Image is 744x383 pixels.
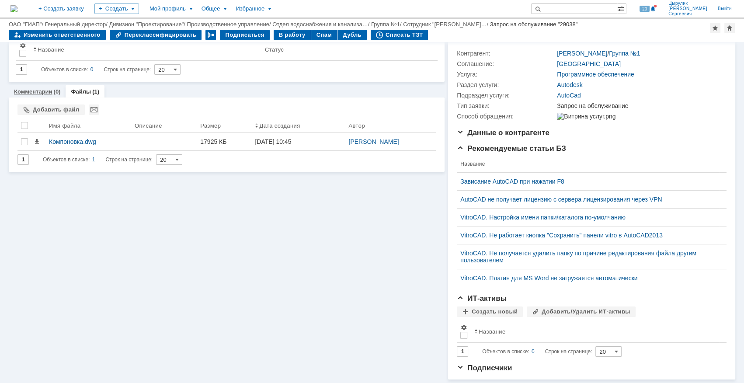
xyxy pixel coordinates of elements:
[38,46,64,53] div: Название
[45,21,106,28] a: Генеральный директор
[197,118,251,133] th: Размер
[371,21,400,28] a: Группа №1
[109,21,187,28] div: /
[557,81,582,88] a: Autodesk
[457,144,566,153] span: Рекомендуемые статьи БЗ
[532,346,535,357] div: 0
[43,157,90,163] span: Объектов в списке:
[41,64,151,75] i: Строк на странице:
[460,324,467,331] span: Настройки
[135,122,162,129] div: Описание
[9,21,42,28] a: ОАО "ГИАП"
[90,64,94,75] div: 0
[457,156,720,173] th: Название
[45,21,109,28] div: /
[200,122,221,129] div: Размер
[457,92,555,99] div: Подраздел услуги:
[272,21,371,28] div: /
[259,122,300,129] div: Дата создания
[457,113,555,120] div: Способ обращения:
[460,178,716,185] a: Зависание AutoCAD при нажатии F8
[200,138,248,145] div: 17925 КБ
[557,50,607,57] a: [PERSON_NAME]
[457,71,555,78] div: Услуга:
[92,154,95,165] div: 1
[265,46,284,53] div: Статус
[49,122,80,129] div: Имя файла
[609,50,640,57] a: Группа №1
[403,21,487,28] a: Сотрудник "[PERSON_NAME]…
[668,11,707,17] span: Сергеевич
[460,250,716,264] a: VitroCAD. Не получается удалить папку по причине редактирования файла другим пользователем
[617,4,626,12] span: Расширенный поиск
[348,138,399,145] a: [PERSON_NAME]
[92,88,99,95] div: (1)
[490,21,578,28] div: Запрос на обслуживание "29038"
[668,6,707,11] span: [PERSON_NAME]
[255,138,291,145] div: [DATE] 10:45
[14,88,52,95] a: Комментарии
[30,38,261,61] th: Название
[457,364,512,372] span: Подписчики
[45,118,131,133] th: Имя файла
[348,122,365,129] div: Автор
[251,118,345,133] th: Дата создания
[205,30,216,40] div: Работа с массовостью
[460,196,716,203] a: AutoCAD не получает лицензию с сервера лицензирования через VPN
[710,23,720,33] div: Добавить в избранное
[457,102,555,109] div: Тип заявки:
[272,21,368,28] a: Отдел водоснабжения и канализа…
[94,3,139,14] div: Создать
[457,81,555,88] div: Раздел услуги:
[482,348,529,355] span: Объектов в списке:
[187,21,269,28] a: Производственное управление
[457,129,549,137] span: Данные о контрагенте
[41,66,88,73] span: Объектов в списке:
[10,5,17,12] a: Перейти на домашнюю страницу
[43,154,153,165] i: Строк на странице:
[19,42,26,49] span: Настройки
[457,294,507,303] span: ИТ-активы
[557,92,581,99] a: AutoCad
[471,320,720,343] th: Название
[640,6,650,12] span: 20
[724,23,735,33] div: Сделать домашней страницей
[71,88,91,95] a: Файлы
[457,50,555,57] div: Контрагент:
[371,21,403,28] div: /
[261,38,431,61] th: Статус
[557,102,722,109] div: Запрос на обслуживание
[557,50,640,57] div: /
[403,21,490,28] div: /
[187,21,273,28] div: /
[109,21,184,28] a: Дивизион "Проектирование"
[557,60,621,67] a: [GEOGRAPHIC_DATA]
[49,138,128,145] div: Компоновка.dwg
[479,328,505,335] div: Название
[345,118,436,133] th: Автор
[668,1,707,6] span: Цырулик
[9,21,45,28] div: /
[457,60,555,67] div: Соглашение:
[54,88,61,95] div: (0)
[557,113,615,120] img: Витрина услуг.png
[460,275,716,282] a: VitroCAD. Плагин для MS Word не загружается автоматически
[33,138,40,145] span: Скачать файл
[460,232,716,239] a: VitroCAD. Не работает кнопка "Сохранить" панели vitro в AutoCAD2013
[482,346,592,357] i: Строк на странице:
[89,104,99,115] div: Отправить выбранные файлы
[557,71,634,78] a: Программное обеспечение
[10,5,17,12] img: logo
[460,214,716,221] a: VitroCAD. Настройка имени папки/каталога по-умолчанию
